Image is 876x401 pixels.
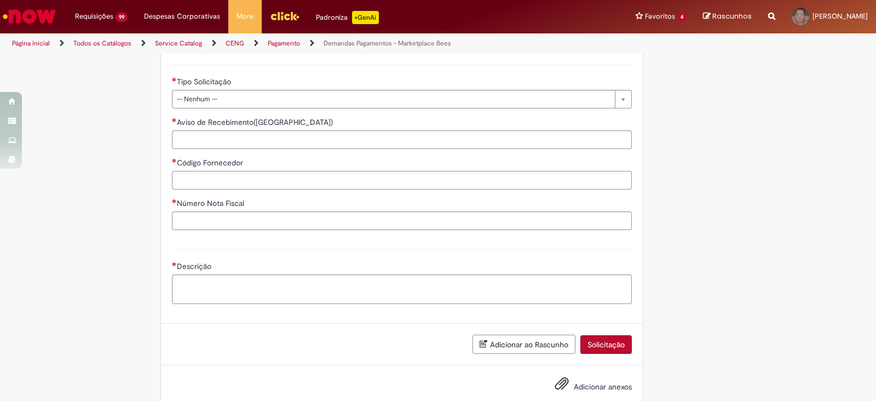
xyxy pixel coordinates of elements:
[177,90,609,108] span: -- Nenhum --
[116,13,128,22] span: 99
[172,274,632,304] textarea: Descrição
[177,158,245,168] span: Código Fornecedor
[812,12,868,21] span: [PERSON_NAME]
[172,199,177,203] span: Necessários
[177,261,214,271] span: Descrição
[574,382,632,392] span: Adicionar anexos
[75,11,113,22] span: Requisições
[645,11,675,22] span: Favoritos
[172,211,632,230] input: Número Nota Fiscal
[172,171,632,190] input: Código Fornecedor
[177,117,335,127] span: Aviso de Recebimento([GEOGRAPHIC_DATA])
[177,77,233,87] span: Tipo Solicitação
[73,39,131,48] a: Todos os Catálogos
[712,11,752,21] span: Rascunhos
[552,374,572,399] button: Adicionar anexos
[270,8,299,24] img: click_logo_yellow_360x200.png
[472,335,575,354] button: Adicionar ao Rascunho
[172,262,177,266] span: Necessários
[268,39,300,48] a: Pagamento
[226,39,244,48] a: CENG
[172,130,632,149] input: Aviso de Recebimento(AR)
[172,158,177,163] span: Necessários
[144,11,220,22] span: Despesas Corporativas
[316,11,379,24] div: Padroniza
[172,77,177,82] span: Necessários
[12,39,50,48] a: Página inicial
[155,39,202,48] a: Service Catalog
[703,12,752,22] a: Rascunhos
[580,335,632,354] button: Solicitação
[352,11,379,24] p: +GenAi
[172,118,177,122] span: Necessários
[324,39,451,48] a: Demandas Pagamentos - Marketplace Bees
[177,198,246,208] span: Número Nota Fiscal
[8,33,576,54] ul: Trilhas de página
[677,13,687,22] span: 4
[237,11,253,22] span: More
[1,5,57,27] img: ServiceNow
